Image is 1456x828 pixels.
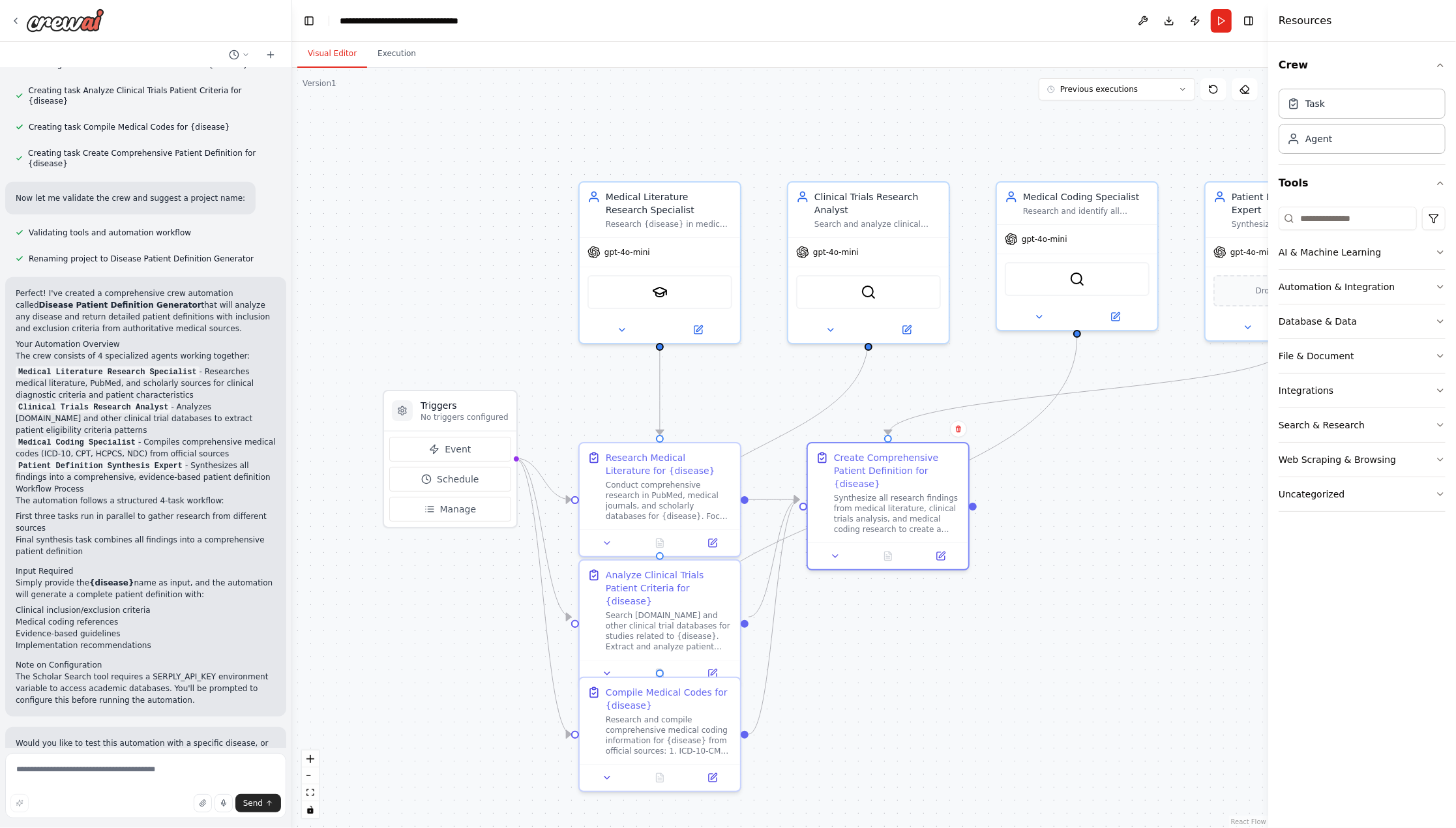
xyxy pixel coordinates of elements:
[515,452,571,741] g: Edge from triggers to a71d94cd-0b42-45c0-89a7-b335bd9220ce
[652,284,668,300] img: SerplyScholarSearchTool
[1305,97,1325,110] div: Task
[515,452,571,507] g: Edge from triggers to 2fcd9983-15c6-4be1-9075-d354e702b654
[16,436,276,460] p: - Compiles comprehensive medical codes (ICD-10, CPT, HCPCS, NDC) from official sources
[194,794,212,812] button: Upload files
[383,390,518,528] div: TriggersNo triggers configuredEventScheduleManage
[1279,443,1446,477] button: Web Scraping & Browsing
[1231,818,1266,825] a: React Flow attribution
[224,47,255,63] button: Switch to previous chat
[300,12,318,30] button: Hide left sidebar
[606,219,732,229] div: Research {disease} in medical literature databases including PubMed and scholarly sources to iden...
[16,350,276,362] p: The crew consists of 4 specialized agents working together:
[367,40,426,68] button: Execution
[421,399,509,412] h3: Triggers
[1078,309,1152,325] button: Open in side panel
[996,181,1159,331] div: Medical Coding SpecialistResearch and identify all relevant medical codes for {disease} including...
[1039,78,1195,100] button: Previous executions
[814,219,941,229] div: Search and analyze clinical trials data from [DOMAIN_NAME] and other clinical trial databases for...
[1023,190,1150,203] div: Medical Coding Specialist
[1240,12,1258,30] button: Hide right sidebar
[1022,234,1067,244] span: gpt-4o-mini
[870,322,943,338] button: Open in side panel
[235,794,281,812] button: Send
[16,402,171,413] code: Clinical Trials Research Analyst
[340,14,486,27] nav: breadcrumb
[16,483,276,495] h2: Workflow Process
[813,247,859,258] span: gpt-4o-mini
[29,228,191,238] span: Validating tools and automation workflow
[215,794,233,812] button: Click to speak your automation idea
[1060,84,1138,95] span: Previous executions
[1279,374,1446,407] button: Integrations
[389,497,511,522] button: Manage
[882,347,1292,435] g: Edge from 4b0a1cb9-a1e9-4882-a285-8bd7c9cff8ec to 99ebe783-fcf2-4875-9dc4-0c6f433551fd
[302,801,319,818] button: toggle interactivity
[1279,13,1332,29] h4: Resources
[16,288,276,334] p: Perfect! I've created a comprehensive crew automation called that will analyze any disease and re...
[1232,219,1358,229] div: Synthesize all research findings from medical literature, clinical trials, and medical coding sou...
[16,460,185,472] code: Patient Definition Synthesis Expert
[1279,315,1357,328] div: Database & Data
[834,451,960,490] div: Create Comprehensive Patient Definition for {disease}
[16,577,276,600] p: Simply provide the name as input, and the automation will generate a complete patient definition ...
[861,284,876,300] img: SerperDevTool
[1204,181,1367,342] div: Patient Definition Synthesis ExpertSynthesize all research findings from medical literature, clin...
[16,366,276,401] p: - Researches medical literature, PubMed, and scholarly sources for clinical diagnostic criteria a...
[1279,165,1446,201] button: Tools
[749,493,799,741] g: Edge from a71d94cd-0b42-45c0-89a7-b335bd9220ce to 99ebe783-fcf2-4875-9dc4-0c6f433551fd
[1256,284,1316,297] span: Drop tools here
[16,616,276,628] li: Medical coding references
[1279,270,1446,304] button: Automation & Integration
[604,247,650,258] span: gpt-4o-mini
[606,480,732,522] div: Conduct comprehensive research in PubMed, medical journals, and scholarly databases for {disease}...
[1279,453,1396,466] div: Web Scraping & Browsing
[1279,384,1333,397] div: Integrations
[16,640,276,651] li: Implementation recommendations
[1279,419,1365,432] div: Search & Research
[16,366,200,378] code: Medical Literature Research Specialist
[260,47,281,63] button: Start a new chat
[690,770,735,786] button: Open in side panel
[1279,488,1345,501] div: Uncategorized
[445,443,471,456] span: Event
[16,510,276,534] li: First three tasks run in parallel to gather research from different sources
[861,548,916,564] button: No output available
[16,604,276,616] li: Clinical inclusion/exclusion criteria
[606,686,732,712] div: Compile Medical Codes for {disease}
[16,659,276,671] h2: Note on Configuration
[690,666,735,681] button: Open in side panel
[302,750,319,818] div: React Flow controls
[653,337,875,552] g: Edge from 1d44a09f-c59c-45ff-b14b-8cb1833abb9f to 8d6744af-b301-4ec2-922e-a68f5c833717
[389,437,511,462] button: Event
[1279,349,1354,362] div: File & Document
[303,78,336,89] div: Version 1
[302,750,319,767] button: zoom in
[29,85,276,106] span: Creating task Analyze Clinical Trials Patient Criteria for {disease}
[918,548,963,564] button: Open in side panel
[834,493,960,535] div: Synthesize all research findings from medical literature, clinical trials analysis, and medical c...
[1305,132,1332,145] div: Agent
[690,535,735,551] button: Open in side panel
[302,767,319,784] button: zoom out
[39,301,201,310] strong: Disease Patient Definition Generator
[10,794,29,812] button: Improve this prompt
[578,181,741,344] div: Medical Literature Research SpecialistResearch {disease} in medical literature databases includin...
[661,322,735,338] button: Open in side panel
[1279,339,1446,373] button: File & Document
[437,473,479,486] span: Schedule
[578,559,741,688] div: Analyze Clinical Trials Patient Criteria for {disease}Search [DOMAIN_NAME] and other clinical tri...
[632,666,688,681] button: No output available
[421,412,509,422] p: No triggers configured
[632,535,688,551] button: No output available
[26,8,104,32] img: Logo
[16,628,276,640] li: Evidence-based guidelines
[632,770,688,786] button: No output available
[653,350,666,435] g: Edge from 0a6f1a7a-e9db-46da-a777-3e58e78555f2 to 2fcd9983-15c6-4be1-9075-d354e702b654
[950,421,967,437] button: Delete node
[16,460,276,483] p: - Synthesizes all findings into a comprehensive, evidence-based patient definition
[578,677,741,792] div: Compile Medical Codes for {disease}Research and compile comprehensive medical coding information ...
[16,495,276,507] p: The automation follows a structured 4-task workflow:
[1279,477,1446,511] button: Uncategorized
[653,337,1084,670] g: Edge from ab9545fa-0c78-4c87-9357-c577d9ebcf32 to a71d94cd-0b42-45c0-89a7-b335bd9220ce
[1279,83,1446,164] div: Crew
